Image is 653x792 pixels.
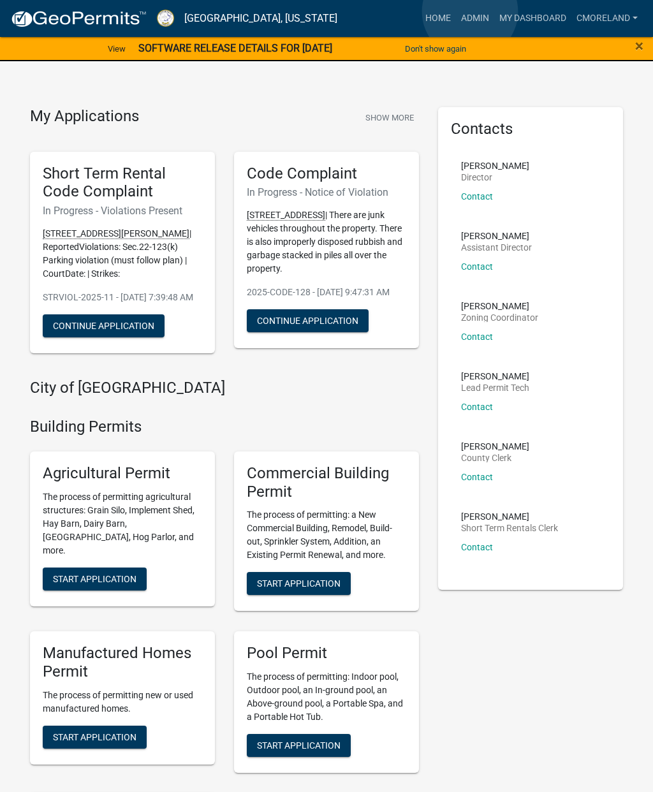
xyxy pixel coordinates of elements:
a: [GEOGRAPHIC_DATA], [US_STATE] [184,8,337,29]
a: My Dashboard [494,6,571,31]
button: Start Application [247,572,351,595]
p: [PERSON_NAME] [461,372,529,381]
p: | There are junk vehicles throughout the property. There is also improperly disposed rubbish and ... [247,209,406,275]
p: The process of permitting: a New Commercial Building, Remodel, Build-out, Sprinkler System, Addit... [247,508,406,562]
p: County Clerk [461,453,529,462]
p: Zoning Coordinator [461,313,538,322]
a: View [103,38,131,59]
a: Admin [456,6,494,31]
a: Contact [461,542,493,552]
p: Lead Permit Tech [461,383,529,392]
p: Short Term Rentals Clerk [461,524,558,532]
a: Contact [461,402,493,412]
h6: In Progress - Notice of Violation [247,186,406,198]
span: Start Application [257,578,341,589]
h5: Agricultural Permit [43,464,202,483]
button: Don't show again [400,38,471,59]
button: Start Application [43,726,147,749]
img: Putnam County, Georgia [157,10,174,27]
a: Contact [461,332,493,342]
h5: Short Term Rental Code Complaint [43,165,202,202]
p: 2025-CODE-128 - [DATE] 9:47:31 AM [247,286,406,299]
h5: Code Complaint [247,165,406,183]
p: Assistant Director [461,243,532,252]
p: The process of permitting new or used manufactured homes. [43,689,202,715]
button: Close [635,38,643,54]
h5: Manufactured Homes Permit [43,644,202,681]
button: Continue Application [43,314,165,337]
h5: Commercial Building Permit [247,464,406,501]
a: Contact [461,472,493,482]
button: Start Application [43,568,147,590]
span: Start Application [53,732,136,742]
h4: Building Permits [30,418,419,436]
p: The process of permitting agricultural structures: Grain Silo, Implement Shed, Hay Barn, Dairy Ba... [43,490,202,557]
h4: City of [GEOGRAPHIC_DATA] [30,379,419,397]
span: Start Application [53,573,136,583]
h4: My Applications [30,107,139,126]
button: Continue Application [247,309,369,332]
p: [PERSON_NAME] [461,512,558,521]
h5: Contacts [451,120,610,138]
p: The process of permitting: Indoor pool, Outdoor pool, an In-ground pool, an Above-ground pool, a ... [247,670,406,724]
p: [PERSON_NAME] [461,302,538,311]
a: Contact [461,191,493,202]
a: Contact [461,261,493,272]
a: Home [420,6,456,31]
p: [PERSON_NAME] [461,442,529,451]
h6: In Progress - Violations Present [43,205,202,217]
strong: SOFTWARE RELEASE DETAILS FOR [DATE] [138,42,332,54]
h5: Pool Permit [247,644,406,663]
p: STRVIOL-2025-11 - [DATE] 7:39:48 AM [43,291,202,304]
a: cmoreland [571,6,643,31]
p: [PERSON_NAME] [461,161,529,170]
p: Director [461,173,529,182]
span: Start Application [257,740,341,751]
span: × [635,37,643,55]
button: Show More [360,107,419,128]
button: Start Application [247,734,351,757]
p: | ReportedViolations: Sec.22-123(k) Parking violation (must follow plan) | CourtDate: | Strikes: [43,227,202,281]
p: [PERSON_NAME] [461,231,532,240]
